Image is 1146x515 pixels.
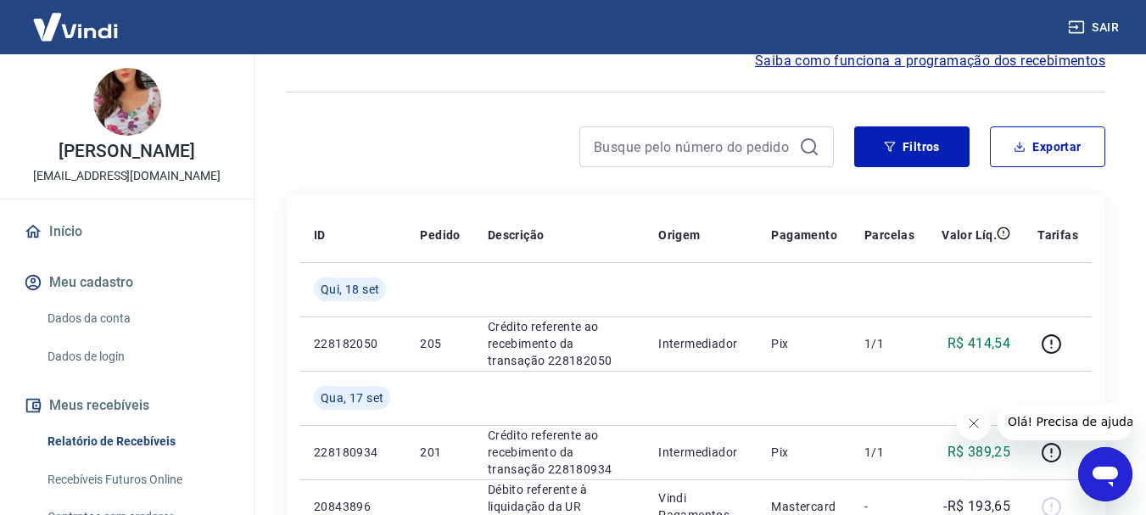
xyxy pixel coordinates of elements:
p: 228180934 [314,444,393,461]
p: Mastercard [771,498,837,515]
p: Origem [658,227,700,244]
a: Saiba como funciona a programação dos recebimentos [755,51,1105,71]
p: 201 [420,444,460,461]
a: Relatório de Recebíveis [41,424,233,459]
span: Qua, 17 set [321,389,383,406]
a: Dados da conta [41,301,233,336]
button: Filtros [854,126,970,167]
p: Pix [771,444,837,461]
iframe: Botão para abrir a janela de mensagens [1078,447,1132,501]
button: Meus recebíveis [20,387,233,424]
p: - [864,498,914,515]
p: Pagamento [771,227,837,244]
p: Parcelas [864,227,914,244]
iframe: Fechar mensagem [957,406,991,440]
img: 02623657-f9b2-442d-86f2-e168ef379a2e.jpeg [93,68,161,136]
p: Intermediador [658,335,744,352]
p: R$ 389,25 [948,442,1011,462]
a: Início [20,213,233,250]
p: 1/1 [864,335,914,352]
button: Meu cadastro [20,264,233,301]
span: Olá! Precisa de ajuda? [10,12,143,25]
p: Intermediador [658,444,744,461]
p: [EMAIL_ADDRESS][DOMAIN_NAME] [33,167,221,185]
p: Tarifas [1037,227,1078,244]
p: 1/1 [864,444,914,461]
p: 205 [420,335,460,352]
p: 228182050 [314,335,393,352]
button: Sair [1065,12,1126,43]
p: R$ 414,54 [948,333,1011,354]
p: Pix [771,335,837,352]
button: Exportar [990,126,1105,167]
p: 20843896 [314,498,393,515]
span: Qui, 18 set [321,281,379,298]
p: Crédito referente ao recebimento da transação 228182050 [488,318,631,369]
a: Recebíveis Futuros Online [41,462,233,497]
iframe: Mensagem da empresa [998,403,1132,440]
p: Crédito referente ao recebimento da transação 228180934 [488,427,631,478]
p: Valor Líq. [942,227,997,244]
p: Descrição [488,227,545,244]
img: Vindi [20,1,131,53]
p: [PERSON_NAME] [59,143,194,160]
p: ID [314,227,326,244]
p: Pedido [420,227,460,244]
a: Dados de login [41,339,233,374]
input: Busque pelo número do pedido [594,134,792,160]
